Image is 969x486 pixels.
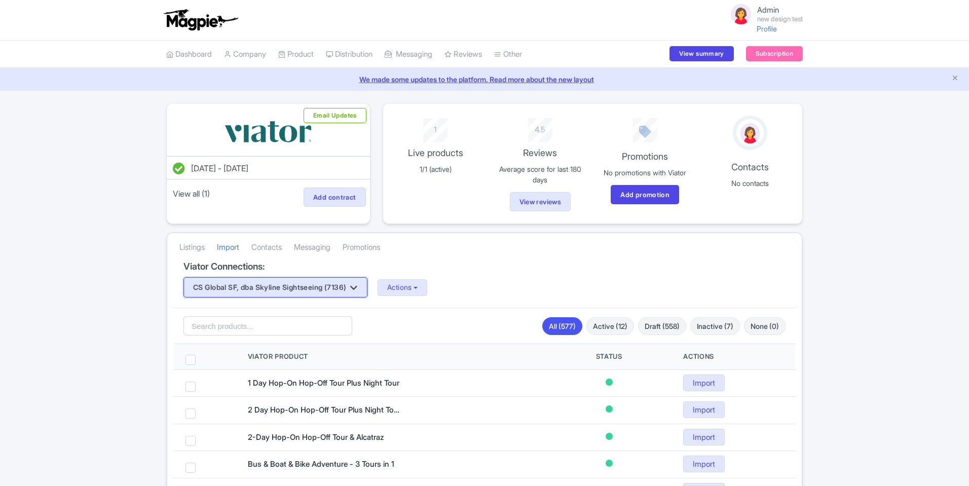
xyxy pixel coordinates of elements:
span: Active [606,460,613,467]
a: Subscription [746,46,803,61]
div: 4.5 [494,118,586,136]
a: Product [278,41,314,68]
p: Contacts [703,160,796,174]
a: Active (12) [586,317,634,335]
div: 1 [389,118,482,136]
small: new design test [757,16,803,22]
img: logo-ab69f6fb50320c5b225c76a69d11143b.png [161,9,240,31]
a: Messaging [385,41,432,68]
a: View reviews [510,192,571,211]
img: vbqrramwp3xkpi4ekcjz.svg [222,116,314,148]
a: We made some updates to the platform. Read more about the new layout [6,74,963,85]
a: Promotions [343,234,380,261]
a: Distribution [326,41,372,68]
a: Inactive (7) [690,317,740,335]
span: Active [606,433,613,440]
th: Viator Product [236,344,547,369]
th: Actions [671,344,796,369]
a: Import [683,375,725,391]
a: Import [683,429,725,445]
div: 2 Day Hop-On Hop-Off Tour Plus Night Tour [248,404,400,416]
a: All (577) [542,317,582,335]
p: Live products [389,146,482,160]
a: Draft (558) [638,317,686,335]
span: Active [606,379,613,386]
p: 1/1 (active) [389,164,482,174]
p: Reviews [494,146,586,160]
p: No contacts [703,178,796,189]
a: View summary [669,46,733,61]
a: Admin new design test [723,2,803,26]
button: CS Global SF, dba Skyline Sightseeing (7136) [183,277,367,297]
button: Email Updates [304,108,366,123]
a: Messaging [294,234,330,261]
img: avatar_key_member-9c1dde93af8b07d7383eb8b5fb890c87.png [729,2,753,26]
th: Status [547,344,672,369]
a: View all (1) [171,186,212,201]
div: Bus & Boat & Bike Adventure - 3 Tours in 1 [248,459,400,470]
a: Add promotion [611,185,679,204]
a: Import [683,456,725,472]
a: Other [494,41,522,68]
h4: Viator Connections: [183,261,786,272]
a: Listings [179,234,205,261]
span: [DATE] - [DATE] [191,163,248,173]
div: 2-Day Hop-On Hop-Off Tour & Alcatraz [248,432,400,443]
div: 1 Day Hop-On Hop-Off Tour Plus Night Tour [248,378,400,389]
img: avatar_key_member-9c1dde93af8b07d7383eb8b5fb890c87.png [738,121,762,145]
a: Contacts [251,234,282,261]
button: Close announcement [951,73,959,85]
a: Dashboard [166,41,212,68]
a: Company [224,41,266,68]
button: Actions [378,279,428,296]
p: Promotions [599,149,691,163]
a: None (0) [744,317,786,335]
a: Reviews [444,41,482,68]
p: No promotions with Viator [599,167,691,178]
span: Active [606,405,613,413]
a: Import [217,234,239,261]
a: Add contract [304,188,366,207]
p: Average score for last 180 days [494,164,586,185]
span: Admin [757,5,779,15]
input: Search products... [183,316,352,335]
a: Import [683,401,725,418]
a: Profile [757,24,777,33]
